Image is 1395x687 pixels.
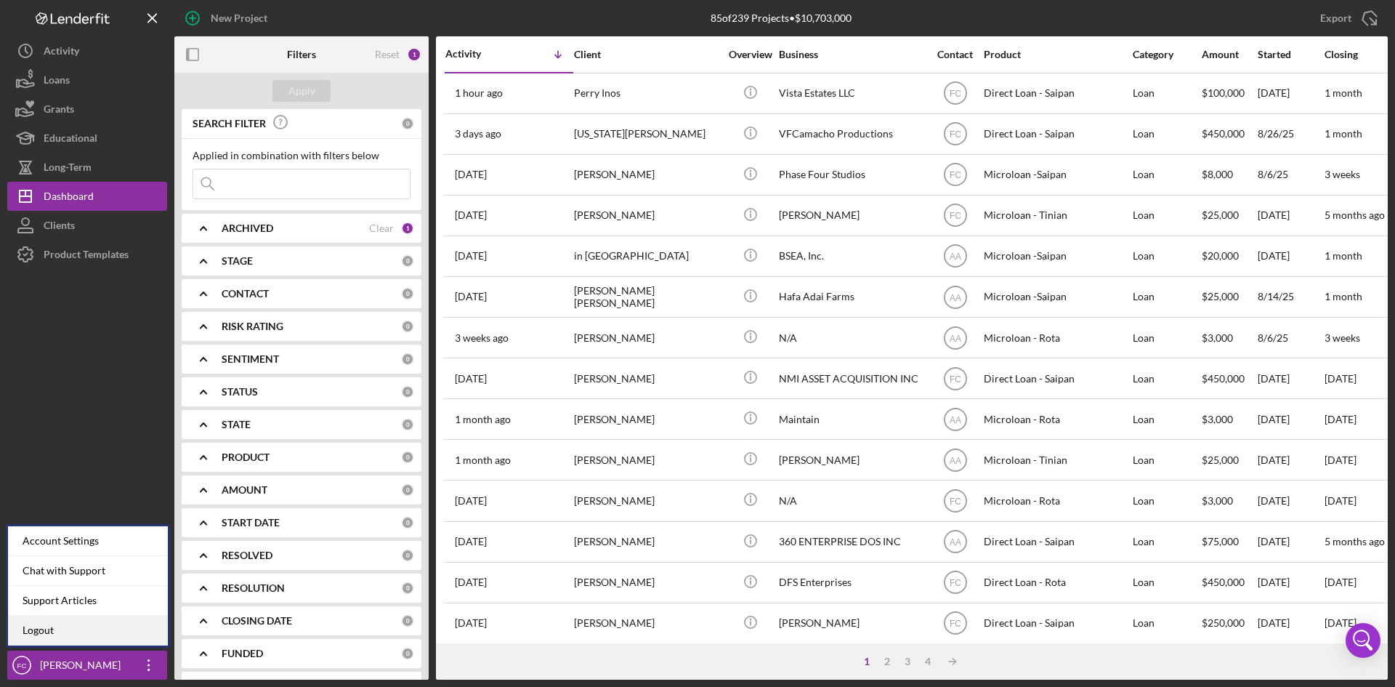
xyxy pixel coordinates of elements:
[574,237,719,276] div: in [GEOGRAPHIC_DATA]
[950,619,961,629] text: FC
[1202,400,1256,438] div: $3,000
[1325,332,1360,344] time: 3 weeks
[1258,359,1323,398] div: [DATE]
[1258,400,1323,438] div: [DATE]
[897,656,918,667] div: 3
[407,47,421,62] div: 1
[950,89,961,99] text: FC
[779,359,924,398] div: NMI ASSET ACQUISITION INC
[1202,278,1256,316] div: $25,000
[1258,604,1323,643] div: [DATE]
[1258,74,1323,113] div: [DATE]
[1202,359,1256,398] div: $450,000
[984,400,1129,438] div: Microloan - Rota
[1202,318,1256,357] div: $3,000
[984,359,1129,398] div: Direct Loan - Saipan
[1258,278,1323,316] div: 8/14/25
[211,4,267,33] div: New Project
[1133,441,1200,479] div: Loan
[7,36,167,65] a: Activity
[287,49,316,60] b: Filters
[401,483,414,497] div: 0
[222,288,269,300] b: CONTACT
[574,74,719,113] div: Perry Inos
[984,604,1129,643] div: Direct Loan - Saipan
[1325,576,1356,588] time: [DATE]
[7,651,167,680] button: FC[PERSON_NAME]
[1325,127,1362,140] time: 1 month
[574,359,719,398] div: [PERSON_NAME]
[401,287,414,300] div: 0
[779,441,924,479] div: [PERSON_NAME]
[1306,4,1388,33] button: Export
[1202,237,1256,276] div: $20,000
[949,292,961,302] text: AA
[949,455,961,465] text: AA
[1133,400,1200,438] div: Loan
[455,250,487,262] time: 2025-08-18 10:03
[7,182,167,211] button: Dashboard
[984,156,1129,194] div: Microloan -Saipan
[1133,604,1200,643] div: Loan
[222,615,292,627] b: CLOSING DATE
[779,318,924,357] div: N/A
[375,49,400,60] div: Reset
[1325,413,1356,425] time: [DATE]
[1202,156,1256,194] div: $8,000
[17,662,27,670] text: FC
[455,495,487,507] time: 2025-07-08 03:09
[574,156,719,194] div: [PERSON_NAME]
[7,124,167,153] button: Educational
[445,48,509,60] div: Activity
[8,526,168,556] div: Account Settings
[1258,196,1323,235] div: [DATE]
[222,582,285,594] b: RESOLUTION
[984,237,1129,276] div: Microloan -Saipan
[401,516,414,529] div: 0
[779,115,924,153] div: VFCamacho Productions
[455,536,487,547] time: 2025-07-04 07:50
[455,128,501,140] time: 2025-08-26 06:52
[1133,115,1200,153] div: Loan
[1202,49,1256,60] div: Amount
[222,321,283,332] b: RISK RATING
[1258,237,1323,276] div: [DATE]
[1202,481,1256,520] div: $3,000
[7,95,167,124] button: Grants
[1346,623,1380,658] div: Open Intercom Messenger
[401,222,414,235] div: 1
[1133,318,1200,357] div: Loan
[1133,481,1200,520] div: Loan
[1133,74,1200,113] div: Loan
[928,49,982,60] div: Contact
[574,400,719,438] div: [PERSON_NAME]
[1258,563,1323,602] div: [DATE]
[1202,563,1256,602] div: $450,000
[44,182,94,214] div: Dashboard
[1325,209,1385,221] time: 5 months ago
[950,129,961,140] text: FC
[950,578,961,588] text: FC
[193,118,266,129] b: SEARCH FILTER
[222,648,263,659] b: FUNDED
[272,80,331,102] button: Apply
[950,374,961,384] text: FC
[1133,156,1200,194] div: Loan
[401,549,414,562] div: 0
[455,617,487,629] time: 2025-06-30 03:34
[401,614,414,627] div: 0
[1258,318,1323,357] div: 8/6/25
[950,211,961,221] text: FC
[401,117,414,130] div: 0
[222,517,280,529] b: START DATE
[401,320,414,333] div: 0
[574,49,719,60] div: Client
[401,418,414,431] div: 0
[455,454,511,466] time: 2025-07-23 01:58
[779,563,924,602] div: DFS Enterprises
[1325,372,1356,385] time: [DATE]
[401,451,414,464] div: 0
[779,49,924,60] div: Business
